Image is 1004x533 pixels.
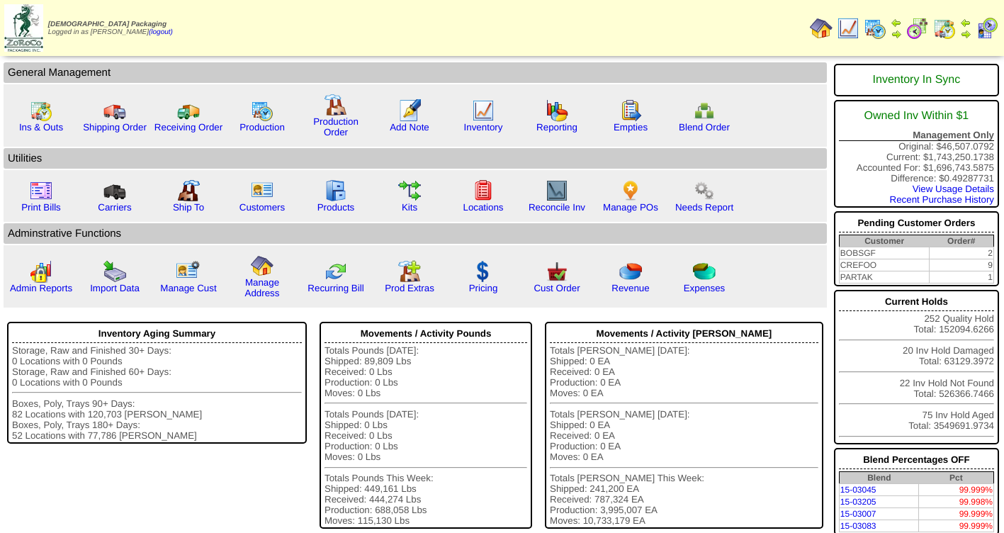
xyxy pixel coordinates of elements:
div: 252 Quality Hold Total: 152094.6266 20 Inv Hold Damaged Total: 63129.3972 22 Inv Hold Not Found T... [834,290,999,444]
td: PARTAK [839,271,929,284]
img: truck2.gif [177,99,200,122]
div: Owned Inv Within $1 [839,103,994,130]
td: 99.999% [919,508,994,520]
img: network.png [693,99,716,122]
img: pie_chart2.png [693,260,716,283]
img: invoice2.gif [30,179,52,202]
a: Print Bills [21,202,61,213]
img: reconcile.gif [325,260,347,283]
img: arrowright.gif [891,28,902,40]
img: dollar.gif [472,260,495,283]
img: factory.gif [325,94,347,116]
div: Pending Customer Orders [839,214,994,232]
img: zoroco-logo-small.webp [4,4,43,52]
img: workorder.gif [619,99,642,122]
img: calendarcustomer.gif [976,17,998,40]
div: Totals Pounds [DATE]: Shipped: 89,809 Lbs Received: 0 Lbs Production: 0 Lbs Moves: 0 Lbs Totals P... [325,345,527,527]
a: Recent Purchase History [890,194,994,205]
div: Inventory In Sync [839,67,994,94]
a: Empties [614,122,648,133]
a: Expenses [684,283,726,293]
img: calendarinout.gif [933,17,956,40]
td: 2 [930,247,994,259]
td: 1 [930,271,994,284]
img: workflow.gif [398,179,421,202]
a: Ins & Outs [19,122,63,133]
a: Production Order [313,116,359,138]
a: Ship To [173,202,204,213]
img: line_graph.gif [472,99,495,122]
a: Recurring Bill [308,283,363,293]
img: calendarinout.gif [30,99,52,122]
img: calendarblend.gif [906,17,929,40]
img: locations.gif [472,179,495,202]
a: Manage Cust [160,283,216,293]
a: Cust Order [534,283,580,293]
a: Reconcile Inv [529,202,585,213]
img: graph.gif [546,99,568,122]
a: 15-03083 [840,521,876,531]
div: Movements / Activity [PERSON_NAME] [550,325,818,343]
a: 15-03007 [840,509,876,519]
a: Add Note [390,122,429,133]
div: Totals [PERSON_NAME] [DATE]: Shipped: 0 EA Received: 0 EA Production: 0 EA Moves: 0 EA Totals [PE... [550,345,818,527]
a: Needs Report [675,202,733,213]
a: Prod Extras [385,283,434,293]
img: cust_order.png [546,260,568,283]
a: Inventory [464,122,503,133]
a: Revenue [611,283,649,293]
img: home.gif [251,254,273,277]
td: 99.999% [919,520,994,532]
img: po.png [619,179,642,202]
span: Logged in as [PERSON_NAME] [48,21,173,36]
td: CREFOO [839,259,929,271]
img: arrowleft.gif [960,17,971,28]
a: Production [239,122,285,133]
div: Blend Percentages OFF [839,451,994,469]
img: truck.gif [103,99,126,122]
td: Adminstrative Functions [4,223,827,244]
img: line_graph.gif [837,17,859,40]
div: Management Only [839,130,994,141]
a: Products [317,202,355,213]
th: Pct [919,472,994,484]
a: Import Data [90,283,140,293]
a: 15-03205 [840,497,876,507]
a: Pricing [469,283,498,293]
a: Customers [239,202,285,213]
img: orders.gif [398,99,421,122]
img: calendarprod.gif [251,99,273,122]
a: Manage POs [603,202,658,213]
a: (logout) [149,28,173,36]
img: factory2.gif [177,179,200,202]
a: Manage Address [245,277,280,298]
div: Original: $46,507.0792 Current: $1,743,250.1738 Accounted For: $1,696,743.5875 Difference: $0.492... [834,100,999,208]
img: arrowleft.gif [891,17,902,28]
a: Kits [402,202,417,213]
img: arrowright.gif [960,28,971,40]
img: pie_chart.png [619,260,642,283]
div: Movements / Activity Pounds [325,325,527,343]
img: home.gif [810,17,833,40]
img: truck3.gif [103,179,126,202]
a: Blend Order [679,122,730,133]
a: 15-03045 [840,485,876,495]
img: import.gif [103,260,126,283]
td: 99.998% [919,496,994,508]
img: workflow.png [693,179,716,202]
img: line_graph2.gif [546,179,568,202]
th: Order# [930,235,994,247]
img: calendarprod.gif [864,17,886,40]
a: Carriers [98,202,131,213]
a: Admin Reports [10,283,72,293]
td: 99.999% [919,484,994,496]
td: 9 [930,259,994,271]
th: Blend [839,472,919,484]
td: BOBSGF [839,247,929,259]
img: managecust.png [176,260,202,283]
div: Storage, Raw and Finished 30+ Days: 0 Locations with 0 Pounds Storage, Raw and Finished 60+ Days:... [12,345,302,441]
img: customers.gif [251,179,273,202]
td: Utilities [4,148,827,169]
th: Customer [839,235,929,247]
td: General Management [4,62,827,83]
